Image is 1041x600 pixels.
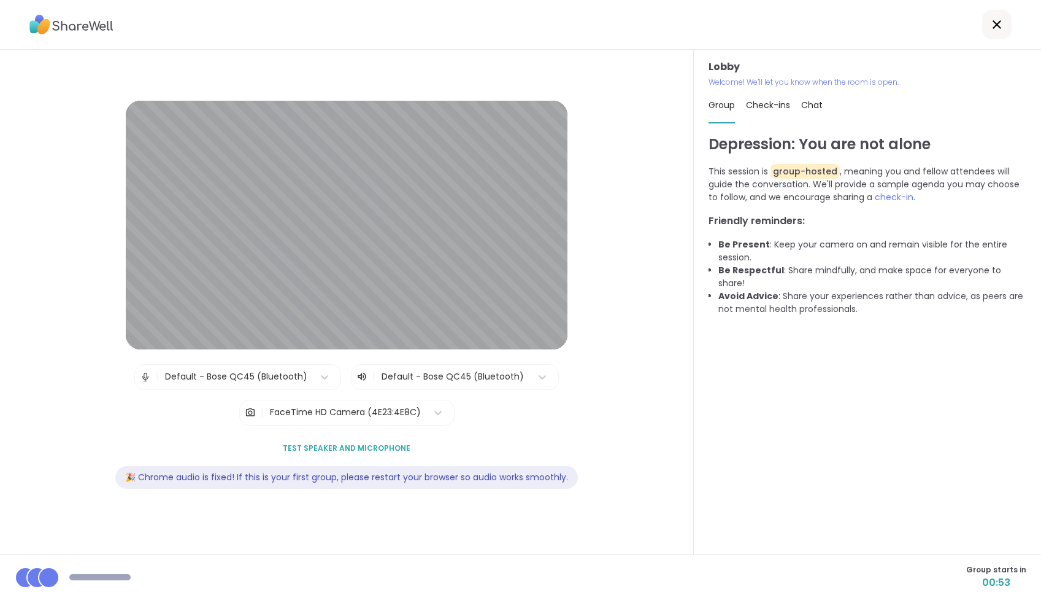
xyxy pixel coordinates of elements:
[156,365,159,389] span: |
[875,191,913,203] span: check-in
[718,290,1026,316] li: : Share your experiences rather than advice, as peers are not mental health professionals.
[966,564,1026,575] span: Group starts in
[966,575,1026,590] span: 00:53
[709,165,1026,204] p: This session is , meaning you and fellow attendees will guide the conversation. We'll provide a s...
[746,99,790,111] span: Check-ins
[140,365,151,389] img: Microphone
[245,400,256,425] img: Camera
[261,400,264,425] span: |
[270,406,421,419] div: FaceTime HD Camera (4E23:4E8C)
[801,99,823,111] span: Chat
[165,370,307,383] div: Default - Bose QC45 (Bluetooth)
[709,60,1026,74] h3: Lobby
[709,214,1026,228] h3: Friendly reminders:
[29,10,113,39] img: ShareWell Logo
[709,133,1026,155] h1: Depression: You are not alone
[709,77,1026,88] p: Welcome! We’ll let you know when the room is open.
[718,238,770,251] b: Be Present
[770,164,840,179] span: group-hosted
[718,290,778,302] b: Avoid Advice
[283,443,410,454] span: Test speaker and microphone
[278,435,415,461] button: Test speaker and microphone
[718,264,784,276] b: Be Respectful
[372,370,375,384] span: |
[718,264,1026,290] li: : Share mindfully, and make space for everyone to share!
[115,466,578,489] div: 🎉 Chrome audio is fixed! If this is your first group, please restart your browser so audio works ...
[709,99,735,111] span: Group
[718,238,1026,264] li: : Keep your camera on and remain visible for the entire session.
